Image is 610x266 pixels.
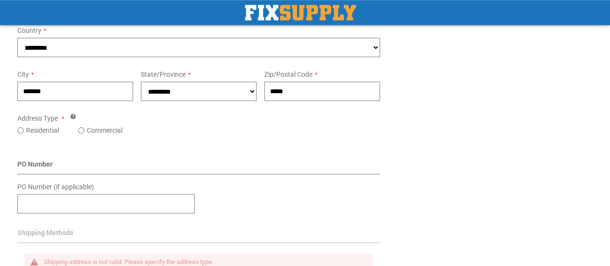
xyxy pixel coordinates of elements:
span: Address Type [17,114,58,122]
div: PO Number [17,159,380,174]
img: Fix Industrial Supply [245,5,356,20]
span: Country [17,27,41,34]
span: Zip/Postal Code [264,70,312,78]
label: Residential [26,126,59,135]
a: store logo [245,5,356,20]
span: PO Number (if applicable) [17,183,94,191]
label: Commercial [87,126,122,135]
span: State/Province [141,70,186,78]
span: City [17,70,29,78]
